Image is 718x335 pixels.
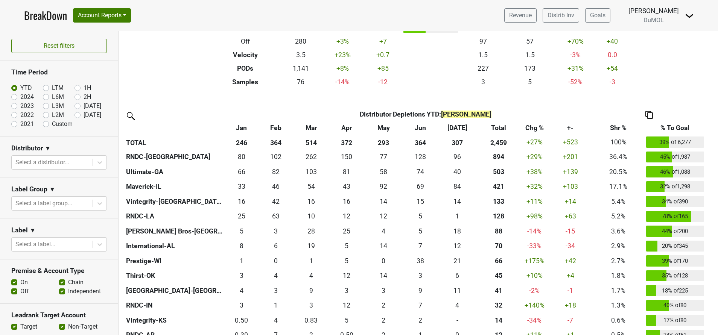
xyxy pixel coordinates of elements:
td: 3.5 [281,48,321,62]
td: +7 [365,35,402,48]
th: [PERSON_NAME] Bros-[GEOGRAPHIC_DATA] [124,224,225,239]
th: 514 [293,135,329,150]
div: 16 [295,197,327,206]
td: 4.65 [403,224,438,239]
th: 372 [329,135,364,150]
img: Copy to clipboard [645,111,653,119]
span: ▼ [49,185,55,194]
td: 11.66 [329,268,364,283]
div: 5 [405,211,436,221]
label: L2M [52,111,64,120]
th: TOTAL [124,135,225,150]
td: +11 % [521,194,549,209]
div: 25 [331,226,362,236]
div: 150 [331,152,362,162]
td: 0 [259,253,293,268]
td: 76 [281,75,321,89]
th: Thirst-OK [124,268,225,283]
td: 5.2% [593,209,644,224]
th: Maverick-IL [124,179,225,194]
td: 8.667 [403,283,438,298]
td: -14 % [321,75,365,89]
td: 3 [225,298,259,313]
td: 0 [364,253,403,268]
a: Revenue [504,8,537,23]
h3: Label [11,226,28,234]
td: +40 [598,35,627,48]
label: Non-Target [68,322,97,331]
td: 11.667 [329,209,364,224]
div: 14 [440,197,475,206]
div: 3 [260,226,291,236]
div: +103 [550,182,591,191]
div: 82 [260,167,291,177]
td: 15.668 [293,194,329,209]
img: Dropdown Menu [685,11,694,20]
div: 5 [331,241,362,251]
th: Feb: activate to sort column ascending [259,121,293,135]
div: 28 [295,226,327,236]
span: +27% [526,138,543,146]
td: 63 [259,209,293,224]
div: 128 [479,211,519,221]
div: 1 [295,256,327,266]
a: Goals [585,8,610,23]
td: +98 % [521,209,549,224]
td: 13.666 [364,239,403,254]
td: 33.166 [225,179,259,194]
img: filter [124,109,136,121]
td: -52 % [554,75,598,89]
td: 1 [438,209,477,224]
div: 503 [479,167,519,177]
td: 150.167 [329,150,364,165]
th: Chg %: activate to sort column ascending [521,121,549,135]
td: +29 % [521,150,549,165]
div: 96 [440,152,475,162]
div: +14 [550,197,591,206]
label: Custom [52,120,73,129]
div: 3 [226,271,256,280]
td: 5 [403,209,438,224]
div: 74 [405,167,436,177]
td: 11.833 [364,209,403,224]
th: +-: activate to sort column ascending [548,121,593,135]
div: 3 [366,286,401,296]
div: 14 [366,241,401,251]
div: 5 [226,226,256,236]
div: 33 [226,182,256,191]
div: 6 [260,241,291,251]
td: 15.334 [403,194,438,209]
label: L6M [52,92,64,102]
div: 15 [405,197,436,206]
td: +70 % [554,35,598,48]
td: 3.5 [225,283,259,298]
div: 5 [405,226,436,236]
td: 97 [459,35,507,48]
td: -3 [598,75,627,89]
div: 66 [226,167,256,177]
div: 894 [479,152,519,162]
td: +54 [598,62,627,75]
td: 15.667 [225,194,259,209]
div: 103 [295,167,327,177]
th: 307 [438,135,477,150]
div: +42 [550,256,591,266]
td: 17.1% [593,179,644,194]
th: Samples [210,75,281,89]
td: 18.832 [293,239,329,254]
th: 66.003 [477,253,521,268]
label: 1H [84,83,91,92]
td: 57 [507,35,554,48]
div: 6 [440,271,475,280]
div: 3 [405,271,436,280]
td: 3 [329,283,364,298]
td: 42.003 [259,194,293,209]
div: 46 [260,182,291,191]
td: 36.4% [593,150,644,165]
div: 3 [260,286,291,296]
td: 14.498 [438,194,477,209]
td: 5 [507,75,554,89]
td: 3 [259,283,293,298]
td: +38 % [521,164,549,179]
a: Distrib Inv [543,8,579,23]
